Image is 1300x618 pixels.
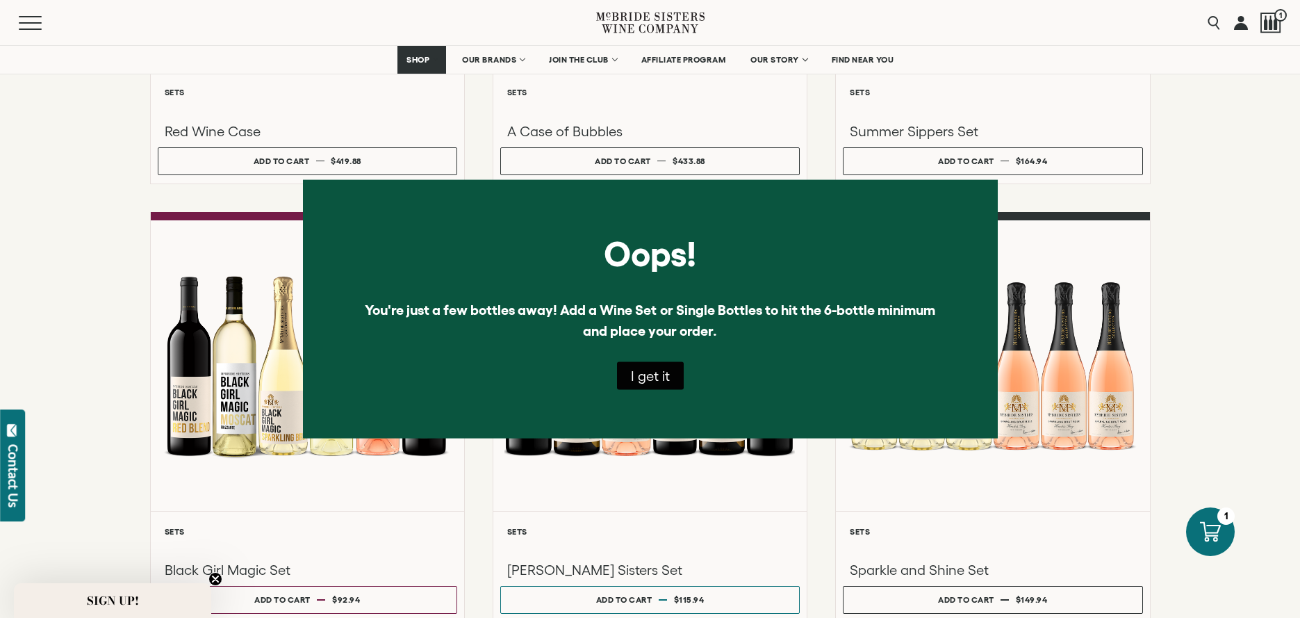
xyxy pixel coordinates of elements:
div: Add to cart [254,589,311,610]
h3: Black Girl Magic Set [165,561,450,579]
span: OUR BRANDS [462,55,516,65]
a: OUR STORY [741,46,816,74]
span: SHOP [406,55,430,65]
span: AFFILIATE PROGRAM [641,55,726,65]
li: You're just a few bottles away! Add a Wine Set or Single Bottles to hit the 6-bottle minimum and ... [352,300,949,341]
h3: Sparkle and Shine Set [850,561,1135,579]
span: $92.94 [332,595,360,604]
span: 1 [1274,9,1287,22]
span: OUR STORY [750,55,799,65]
div: Contact Us [6,444,20,507]
h6: Sets [507,527,793,536]
button: Add to cart $419.88 [158,147,457,175]
button: Add to cart $164.94 [843,147,1142,175]
button: Add to cart $433.88 [500,147,800,175]
div: Add to cart [254,151,310,171]
button: Close teaser [208,572,222,586]
div: Oops! [352,228,949,279]
div: Add to cart [596,589,652,610]
button: Add to cart $149.94 [843,586,1142,614]
div: SIGN UP!Close teaser [14,583,211,618]
button: I get it [617,362,684,390]
span: SIGN UP! [87,592,139,609]
span: $433.88 [673,156,705,165]
h6: Sets [507,88,793,97]
h6: Sets [850,88,1135,97]
span: FIND NEAR YOU [832,55,894,65]
h3: Red Wine Case [165,122,450,140]
div: Add to cart [595,151,651,171]
span: $164.94 [1016,156,1048,165]
span: $115.94 [674,595,705,604]
span: JOIN THE CLUB [549,55,609,65]
div: Add to cart [938,151,994,171]
h3: A Case of Bubbles [507,122,793,140]
button: Add to cart $92.94 [158,586,457,614]
h3: [PERSON_NAME] Sisters Set [507,561,793,579]
h6: Sets [165,88,450,97]
a: SHOP [397,46,446,74]
a: FIND NEAR YOU [823,46,903,74]
div: 1 [1217,507,1235,525]
h6: Sets [165,527,450,536]
button: Mobile Menu Trigger [19,16,69,30]
span: $149.94 [1016,595,1048,604]
a: JOIN THE CLUB [540,46,625,74]
div: Add to cart [938,589,994,610]
span: $419.88 [331,156,361,165]
h6: Sets [850,527,1135,536]
a: OUR BRANDS [453,46,533,74]
a: AFFILIATE PROGRAM [632,46,735,74]
button: Add to cart $115.94 [500,586,800,614]
h3: Summer Sippers Set [850,122,1135,140]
